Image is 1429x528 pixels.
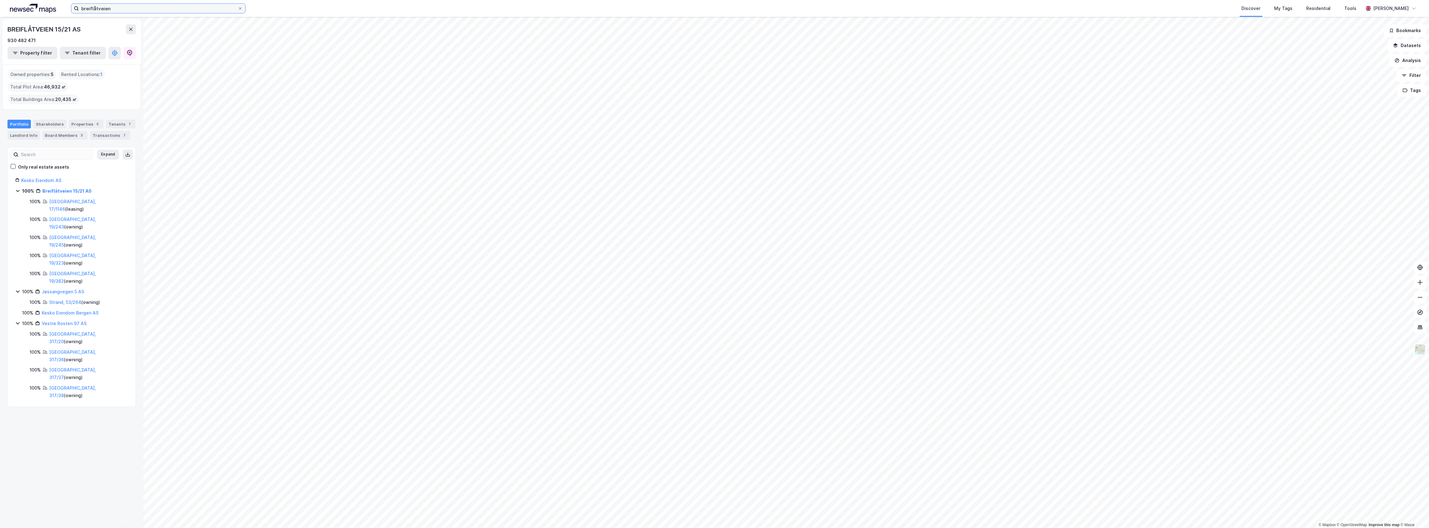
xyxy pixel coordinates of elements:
[49,331,96,344] a: [GEOGRAPHIC_DATA], 317/20
[127,121,133,127] div: 7
[49,198,128,213] div: ( leasing )
[30,198,41,205] div: 100%
[30,270,41,277] div: 100%
[51,71,54,78] span: 5
[30,252,41,259] div: 100%
[60,47,106,59] button: Tenant filter
[30,384,41,392] div: 100%
[1242,5,1261,12] div: Discover
[49,216,128,231] div: ( owning )
[7,24,82,34] div: BREIFLÅTVEIEN 15/21 AS
[30,330,41,338] div: 100%
[7,131,40,140] div: Landlord Info
[22,288,33,295] div: 100%
[95,121,101,127] div: 5
[8,70,56,79] div: Owned properties :
[1384,24,1427,37] button: Bookmarks
[8,82,68,92] div: Total Plot Area :
[7,47,57,59] button: Property filter
[79,4,238,13] input: Search by address, cadastre, landlords, tenants or people
[1398,498,1429,528] iframe: Chat Widget
[42,131,88,140] div: Board Members
[1345,5,1357,12] div: Tools
[1397,69,1427,82] button: Filter
[1307,5,1331,12] div: Residential
[49,252,128,267] div: ( owning )
[49,253,96,266] a: [GEOGRAPHIC_DATA], 19/323
[49,270,128,285] div: ( owning )
[44,83,66,91] span: 46,932 ㎡
[49,385,96,398] a: [GEOGRAPHIC_DATA], 317/38
[1274,5,1293,12] div: My Tags
[79,132,85,138] div: 3
[7,120,31,128] div: Portfolio
[30,299,41,306] div: 100%
[42,321,87,326] a: Vestre Rosten 97 AS
[106,120,136,128] div: Tenants
[22,187,34,195] div: 100%
[30,234,41,241] div: 100%
[18,163,69,171] div: Only real estate assets
[55,96,77,103] span: 20,435 ㎡
[1369,523,1400,527] a: Improve this map
[49,299,100,306] div: ( owning )
[30,366,41,374] div: 100%
[49,217,96,229] a: [GEOGRAPHIC_DATA], 19/243
[100,71,103,78] span: 1
[1398,498,1429,528] div: Kontrollprogram for chat
[1389,54,1427,67] button: Analysis
[49,384,128,399] div: ( owning )
[1414,344,1426,356] img: Z
[22,309,33,317] div: 100%
[8,94,79,104] div: Total Buildings Area :
[1398,84,1427,97] button: Tags
[10,4,56,13] img: logo.a4113a55bc3d86da70a041830d287a7e.svg
[1374,5,1409,12] div: [PERSON_NAME]
[7,37,36,44] div: 930 482 471
[18,150,93,159] input: Search
[49,300,81,305] a: Strand, 53/264
[30,348,41,356] div: 100%
[90,131,130,140] div: Transactions
[42,289,84,294] a: Jøssangvegen 5 AS
[49,235,96,247] a: [GEOGRAPHIC_DATA], 19/245
[33,120,66,128] div: Shareholders
[49,199,96,212] a: [GEOGRAPHIC_DATA], 17/1146
[1388,39,1427,52] button: Datasets
[30,216,41,223] div: 100%
[21,178,61,183] a: Kesko Eiendom AS
[122,132,128,138] div: 7
[49,367,96,380] a: [GEOGRAPHIC_DATA], 317/37
[49,348,128,363] div: ( owning )
[59,70,105,79] div: Rented Locations :
[69,120,103,128] div: Properties
[49,366,128,381] div: ( owning )
[49,330,128,345] div: ( owning )
[1337,523,1367,527] a: OpenStreetMap
[97,150,119,160] button: Expand
[49,349,96,362] a: [GEOGRAPHIC_DATA], 317/36
[49,234,128,249] div: ( owning )
[42,310,98,315] a: Kesko Eiendom Bergen AS
[42,188,92,194] a: Breiflåtveien 15/21 AS
[22,320,33,327] div: 100%
[1319,523,1336,527] a: Mapbox
[49,271,96,284] a: [GEOGRAPHIC_DATA], 19/382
